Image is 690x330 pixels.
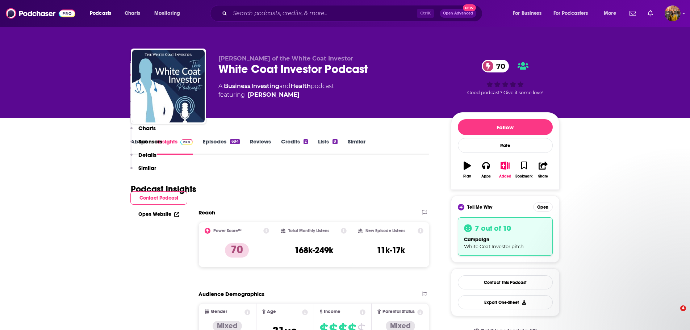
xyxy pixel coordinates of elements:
[515,157,534,183] button: Bookmark
[130,191,187,205] button: Contact Podcast
[218,82,334,99] div: A podcast
[499,174,511,179] div: Added
[440,9,476,18] button: Open AdvancedNew
[549,8,599,19] button: open menu
[417,9,434,18] span: Ctrl K
[475,224,511,233] h3: 7 out of 10
[333,139,337,144] div: 8
[290,83,311,89] a: Health
[538,174,548,179] div: Share
[198,209,215,216] h2: Reach
[281,138,308,155] a: Credits2
[267,309,276,314] span: Age
[154,8,180,18] span: Monitoring
[458,138,553,153] div: Rate
[464,243,524,249] span: White Coat Investor pitch
[464,237,489,243] span: campaign
[459,205,463,209] img: tell me why sparkle
[377,245,405,256] h3: 11k-17k
[458,295,553,309] button: Export One-Sheet
[665,5,681,21] span: Logged in as hratnayake
[288,228,329,233] h2: Total Monthly Listens
[482,60,509,72] a: 70
[198,291,264,297] h2: Audience Demographics
[680,305,686,311] span: 4
[218,91,334,99] span: featuring
[467,90,543,95] span: Good podcast? Give it some love!
[211,309,227,314] span: Gender
[365,228,405,233] h2: New Episode Listens
[125,8,140,18] span: Charts
[515,174,532,179] div: Bookmark
[324,309,340,314] span: Income
[250,138,271,155] a: Reviews
[451,55,560,100] div: 70Good podcast? Give it some love!
[224,83,250,89] a: Business
[90,8,111,18] span: Podcasts
[225,243,249,258] p: 70
[467,204,492,210] span: Tell Me Why
[533,202,553,212] button: Open
[294,245,333,256] h3: 168k-249k
[458,157,477,183] button: Play
[665,305,683,323] iframe: Intercom live chat
[251,83,279,89] a: Investing
[604,8,616,18] span: More
[130,151,156,165] button: Details
[553,8,588,18] span: For Podcasters
[218,55,353,62] span: [PERSON_NAME] of the White Coat Investor
[120,8,145,19] a: Charts
[138,138,162,145] p: Sponsors
[203,138,239,155] a: Episodes684
[138,164,156,171] p: Similar
[665,5,681,21] button: Show profile menu
[248,91,300,99] a: Dr. James Dahle
[463,174,471,179] div: Play
[85,8,121,19] button: open menu
[508,8,551,19] button: open menu
[348,138,365,155] a: Similar
[382,309,415,314] span: Parental Status
[304,139,308,144] div: 2
[534,157,552,183] button: Share
[132,50,205,122] img: White Coat Investor Podcast
[130,164,156,178] button: Similar
[458,119,553,135] button: Follow
[477,157,495,183] button: Apps
[627,7,639,20] a: Show notifications dropdown
[130,138,162,151] button: Sponsors
[513,8,541,18] span: For Business
[645,7,656,20] a: Show notifications dropdown
[599,8,625,19] button: open menu
[213,228,242,233] h2: Power Score™
[138,211,179,217] a: Open Website
[279,83,290,89] span: and
[230,139,239,144] div: 684
[463,4,476,11] span: New
[250,83,251,89] span: ,
[481,174,491,179] div: Apps
[443,12,473,15] span: Open Advanced
[489,60,509,72] span: 70
[495,157,514,183] button: Added
[318,138,337,155] a: Lists8
[217,5,489,22] div: Search podcasts, credits, & more...
[230,8,417,19] input: Search podcasts, credits, & more...
[458,275,553,289] a: Contact This Podcast
[138,151,156,158] p: Details
[149,8,189,19] button: open menu
[665,5,681,21] img: User Profile
[6,7,75,20] img: Podchaser - Follow, Share and Rate Podcasts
